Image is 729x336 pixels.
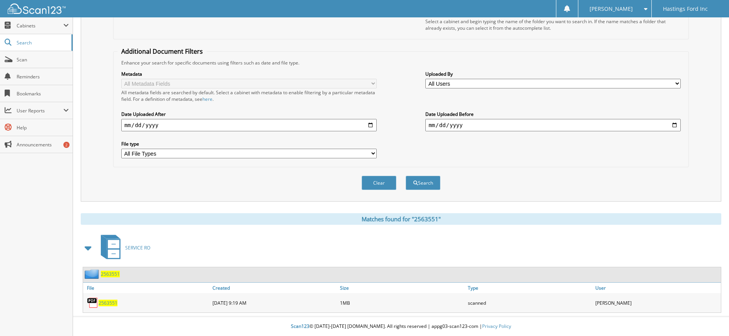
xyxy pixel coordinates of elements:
[121,111,377,117] label: Date Uploaded After
[96,232,150,263] a: SERVICE RO
[17,56,69,63] span: Scan
[81,213,721,225] div: Matches found for "2563551"
[425,111,681,117] label: Date Uploaded Before
[17,141,69,148] span: Announcements
[663,7,708,11] span: Hastings Ford Inc
[117,59,685,66] div: Enhance your search for specific documents using filters such as date and file type.
[99,300,117,306] a: 2563551
[17,22,63,29] span: Cabinets
[121,89,377,102] div: All metadata fields are searched by default. Select a cabinet with metadata to enable filtering b...
[211,295,338,311] div: [DATE] 9:19 AM
[17,90,69,97] span: Bookmarks
[202,96,212,102] a: here
[425,71,681,77] label: Uploaded By
[338,283,466,293] a: Size
[362,176,396,190] button: Clear
[121,141,377,147] label: File type
[63,142,70,148] div: 2
[690,299,729,336] iframe: Chat Widget
[425,119,681,131] input: end
[425,18,681,31] div: Select a cabinet and begin typing the name of the folder you want to search in. If the name match...
[291,323,309,329] span: Scan123
[17,124,69,131] span: Help
[211,283,338,293] a: Created
[338,295,466,311] div: 1MB
[83,283,211,293] a: File
[17,39,68,46] span: Search
[17,73,69,80] span: Reminders
[593,295,721,311] div: [PERSON_NAME]
[117,47,207,56] legend: Additional Document Filters
[466,295,593,311] div: scanned
[593,283,721,293] a: User
[121,119,377,131] input: start
[482,323,511,329] a: Privacy Policy
[85,269,101,279] img: folder2.png
[590,7,633,11] span: [PERSON_NAME]
[406,176,440,190] button: Search
[73,317,729,336] div: © [DATE]-[DATE] [DOMAIN_NAME]. All rights reserved | appg03-scan123-com |
[17,107,63,114] span: User Reports
[466,283,593,293] a: Type
[101,271,120,277] a: 2563551
[125,244,150,251] span: SERVICE RO
[87,297,99,309] img: PDF.png
[8,3,66,14] img: scan123-logo-white.svg
[121,71,377,77] label: Metadata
